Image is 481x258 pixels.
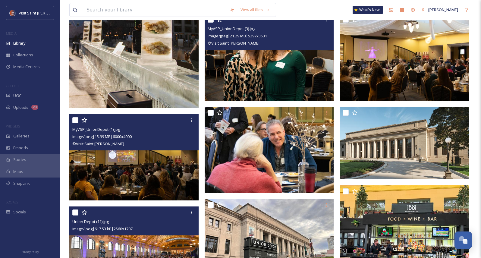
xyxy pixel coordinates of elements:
[13,64,40,70] span: Media Centres
[208,33,267,39] span: image/jpeg | 21.29 MB | 5297 x 3531
[6,200,18,204] span: SOCIALS
[13,105,28,110] span: Uploads
[19,10,67,16] span: Visit Saint [PERSON_NAME]
[353,6,383,14] a: What's New
[10,10,16,16] img: Visit%20Saint%20Paul%20Updated%20Profile%20Image.jpg
[21,248,39,255] a: Privacy Policy
[21,250,39,254] span: Privacy Policy
[13,133,30,139] span: Galleries
[428,7,458,12] span: [PERSON_NAME]
[6,31,17,36] span: MEDIA
[72,141,124,146] span: © Visit Saint [PERSON_NAME]
[340,14,470,101] img: MyVSP_UnionDepot (2).jpg
[13,169,23,175] span: Maps
[208,40,259,46] span: © Visit Saint [PERSON_NAME]
[340,107,469,179] img: Union Depot (12).jpg
[205,14,335,101] img: MyVSP_UnionDepot (3).jpg
[6,83,19,88] span: COLLECT
[13,40,25,46] span: Library
[69,114,199,200] img: MyVSP_UnionDepot (1).jpg
[205,107,334,193] img: MyVSP_UnionDepot.jpg
[13,181,30,186] span: SnapLink
[13,93,21,99] span: UGC
[72,226,133,231] span: image/jpeg | 617.53 kB | 2560 x 1707
[454,231,472,249] button: Open Chat
[13,157,26,162] span: Stories
[6,124,20,128] span: WIDGETS
[237,4,273,16] a: View all files
[72,127,120,132] span: MyVSP_UnionDepot (1).jpg
[72,219,109,224] span: Union Depot (11).jpg
[13,52,33,58] span: Collections
[31,105,38,110] div: 23
[72,134,132,139] span: image/jpeg | 15.99 MB | 6000 x 4000
[83,3,227,17] input: Search your library
[13,209,26,215] span: Socials
[13,145,28,151] span: Embeds
[208,26,255,31] span: MyVSP_UnionDepot (3).jpg
[418,4,461,16] a: [PERSON_NAME]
